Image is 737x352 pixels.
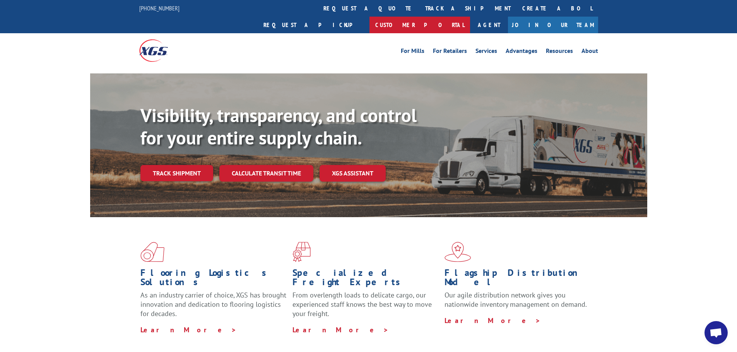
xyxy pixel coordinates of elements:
a: Request a pickup [258,17,369,33]
h1: Flooring Logistics Solutions [140,268,287,291]
img: xgs-icon-total-supply-chain-intelligence-red [140,242,164,262]
a: Services [475,48,497,56]
a: Customer Portal [369,17,470,33]
a: About [581,48,598,56]
a: [PHONE_NUMBER] [139,4,180,12]
h1: Specialized Freight Experts [292,268,439,291]
a: For Mills [401,48,424,56]
a: Learn More > [140,325,237,334]
img: xgs-icon-flagship-distribution-model-red [445,242,471,262]
h1: Flagship Distribution Model [445,268,591,291]
img: xgs-icon-focused-on-flooring-red [292,242,311,262]
a: Resources [546,48,573,56]
b: Visibility, transparency, and control for your entire supply chain. [140,103,417,150]
a: Track shipment [140,165,213,181]
p: From overlength loads to delicate cargo, our experienced staff knows the best way to move your fr... [292,291,439,325]
a: Advantages [506,48,537,56]
a: Learn More > [445,316,541,325]
a: For Retailers [433,48,467,56]
a: Agent [470,17,508,33]
span: As an industry carrier of choice, XGS has brought innovation and dedication to flooring logistics... [140,291,286,318]
a: Learn More > [292,325,389,334]
a: Join Our Team [508,17,598,33]
span: Our agile distribution network gives you nationwide inventory management on demand. [445,291,587,309]
a: Calculate transit time [219,165,313,182]
a: XGS ASSISTANT [320,165,386,182]
div: Open chat [705,321,728,344]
